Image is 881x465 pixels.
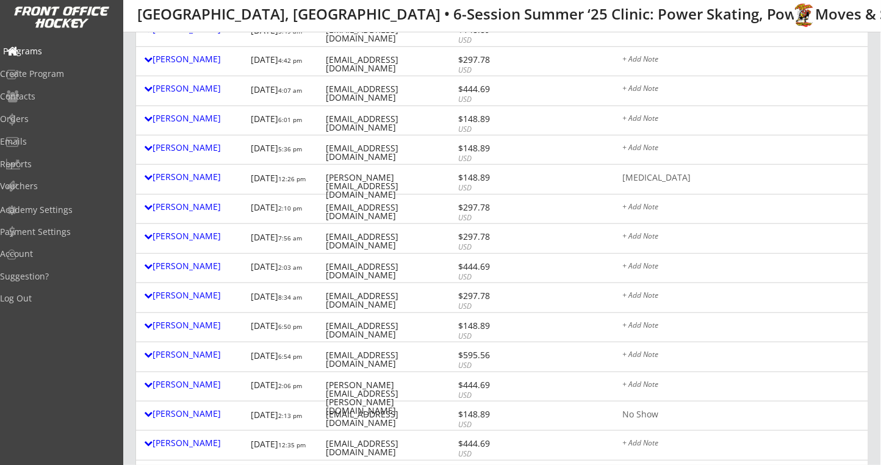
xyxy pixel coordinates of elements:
[278,234,302,242] font: 7:56 am
[278,441,306,449] font: 12:35 pm
[458,439,524,448] div: $444.69
[622,173,860,183] div: [MEDICAL_DATA]
[326,232,455,250] div: [EMAIL_ADDRESS][DOMAIN_NAME]
[458,85,524,93] div: $444.69
[622,115,860,124] div: + Add Note
[251,287,317,309] div: [DATE]
[326,262,455,279] div: [EMAIL_ADDRESS][DOMAIN_NAME]
[458,322,524,330] div: $148.89
[458,95,524,105] div: USD
[326,410,455,427] div: [EMAIL_ADDRESS][DOMAIN_NAME]
[458,391,524,401] div: USD
[144,380,245,389] div: [PERSON_NAME]
[251,169,317,190] div: [DATE]
[278,27,302,35] font: 5:49 am
[278,115,302,124] font: 6:01 pm
[458,154,524,164] div: USD
[251,317,317,339] div: [DATE]
[622,232,860,242] div: + Add Note
[144,291,245,300] div: [PERSON_NAME]
[458,449,524,460] div: USD
[278,145,302,153] font: 5:36 pm
[326,56,455,73] div: [EMAIL_ADDRESS][DOMAIN_NAME]
[278,411,302,420] font: 2:13 pm
[458,56,524,64] div: $297.78
[144,25,245,34] div: [PERSON_NAME]
[458,35,524,46] div: USD
[251,228,317,250] div: [DATE]
[144,409,245,418] div: [PERSON_NAME]
[622,203,860,213] div: + Add Note
[144,55,245,63] div: [PERSON_NAME]
[458,173,524,182] div: $148.89
[458,26,524,34] div: $148.89
[458,232,524,241] div: $297.78
[326,144,455,161] div: [EMAIL_ADDRESS][DOMAIN_NAME]
[458,301,524,312] div: USD
[251,110,317,132] div: [DATE]
[326,173,455,199] div: [PERSON_NAME][EMAIL_ADDRESS][DOMAIN_NAME]
[251,258,317,279] div: [DATE]
[278,56,302,65] font: 4:42 pm
[458,115,524,123] div: $148.89
[326,439,455,456] div: [EMAIL_ADDRESS][DOMAIN_NAME]
[458,361,524,371] div: USD
[326,26,455,43] div: [EMAIL_ADDRESS][DOMAIN_NAME]
[144,439,245,447] div: [PERSON_NAME]
[144,350,245,359] div: [PERSON_NAME]
[278,86,302,95] font: 4:07 am
[144,143,245,152] div: [PERSON_NAME]
[622,262,860,272] div: + Add Note
[622,292,860,301] div: + Add Note
[251,140,317,161] div: [DATE]
[144,232,245,240] div: [PERSON_NAME]
[278,352,302,361] font: 6:54 pm
[622,322,860,331] div: + Add Note
[458,381,524,389] div: $444.69
[622,410,860,420] div: No Show
[458,351,524,359] div: $595.56
[622,351,860,361] div: + Add Note
[458,420,524,430] div: USD
[251,347,317,368] div: [DATE]
[278,204,302,212] font: 2:10 pm
[326,115,455,132] div: [EMAIL_ADDRESS][DOMAIN_NAME]
[278,263,302,272] font: 2:03 am
[251,406,317,427] div: [DATE]
[144,114,245,123] div: [PERSON_NAME]
[251,377,317,398] div: [DATE]
[251,199,317,220] div: [DATE]
[326,322,455,339] div: [EMAIL_ADDRESS][DOMAIN_NAME]
[3,47,113,56] div: Programs
[458,331,524,342] div: USD
[251,435,317,456] div: [DATE]
[278,175,306,183] font: 12:26 pm
[144,203,245,211] div: [PERSON_NAME]
[144,84,245,93] div: [PERSON_NAME]
[251,51,317,73] div: [DATE]
[458,203,524,212] div: $297.78
[326,85,455,102] div: [EMAIL_ADDRESS][DOMAIN_NAME]
[458,410,524,419] div: $148.89
[326,351,455,368] div: [EMAIL_ADDRESS][DOMAIN_NAME]
[278,293,302,301] font: 8:34 am
[144,262,245,270] div: [PERSON_NAME]
[144,173,245,181] div: [PERSON_NAME]
[458,213,524,223] div: USD
[278,322,302,331] font: 6:50 pm
[278,381,302,390] font: 2:06 pm
[144,321,245,330] div: [PERSON_NAME]
[326,292,455,309] div: [EMAIL_ADDRESS][DOMAIN_NAME]
[326,381,455,415] div: [PERSON_NAME][EMAIL_ADDRESS][PERSON_NAME][DOMAIN_NAME]
[622,381,860,391] div: + Add Note
[326,203,455,220] div: [EMAIL_ADDRESS][DOMAIN_NAME]
[458,65,524,76] div: USD
[458,144,524,153] div: $148.89
[458,183,524,193] div: USD
[251,81,317,102] div: [DATE]
[458,124,524,135] div: USD
[622,144,860,154] div: + Add Note
[458,242,524,253] div: USD
[622,439,860,449] div: + Add Note
[458,292,524,300] div: $297.78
